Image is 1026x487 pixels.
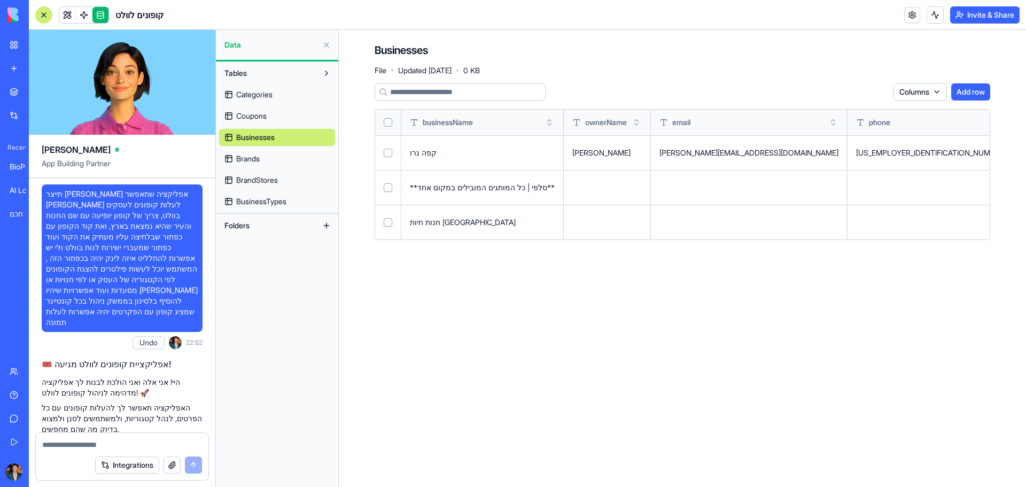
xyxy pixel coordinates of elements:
a: BrandStores [219,172,335,189]
div: [PERSON_NAME] [572,148,642,158]
div: קפה נרו [410,148,555,158]
div: [PERSON_NAME][EMAIL_ADDRESS][DOMAIN_NAME] [659,148,838,158]
span: Brands [236,153,260,164]
span: · [391,62,394,79]
button: Toggle sort [828,117,838,128]
button: Select all [384,118,392,127]
img: logo [7,7,74,22]
div: **סלפי | כל המותגים המובילים במקום אחד** [410,182,555,193]
p: האפליקציה תאפשר לך להעלות קופונים עם כל הפרטים, לנהל קטגוריות, ולמשתמשים לסנן ולמצוא בדיוק מה שהם... [42,403,203,435]
span: File [375,65,386,76]
span: BrandStores [236,175,278,185]
span: תייצר [PERSON_NAME] אפליקציה שתאפשר [PERSON_NAME] לעלות קופונים לעסקים בוולט, צריך של קופון יופיע... [46,189,198,328]
h4: Businesses [375,43,428,58]
div: מחולל תיאורי מוצרים חכם [10,208,40,219]
span: Businesses [236,132,275,143]
span: Tables [224,68,247,79]
img: ACg8ocKImB3NmhjzizlkhQX-yPY2fZynwA8pJER7EWVqjn6AvKs_a422YA=s96-c [169,336,182,349]
p: היי! אני אלה ואני הולכת לבנות לך אפליקציה מדהימה לניהול קופונים לוולט! 🚀 [42,377,203,398]
button: Add row [951,83,990,101]
h2: 🎟️ אפליקציית קופונים לוולט מגיעה! [42,358,203,370]
div: חנות חיות [GEOGRAPHIC_DATA] [410,217,555,228]
span: 0 KB [463,65,480,76]
a: Coupons [219,107,335,125]
button: Select row [384,183,392,192]
span: קופונים לוולט [115,9,164,21]
span: Folders [224,220,250,231]
button: Undo [133,336,165,349]
span: Categories [236,89,273,100]
a: BusinessTypes [219,193,335,210]
span: · [456,62,459,79]
button: Tables [219,65,318,82]
span: email [672,117,690,128]
a: Brands [219,150,335,167]
span: Recent [3,143,26,152]
button: Toggle sort [631,117,642,128]
div: BioPet Product Scanner [10,161,40,172]
button: Select row [384,149,392,157]
span: ownerName [585,117,627,128]
span: App Building Partner [42,158,203,177]
button: Columns [893,83,947,101]
a: Categories [219,86,335,103]
span: Data [224,40,318,50]
a: Businesses [219,129,335,146]
button: Folders [219,217,318,234]
button: Integrations [95,457,159,474]
span: Coupons [236,111,267,121]
a: מחולל תיאורי מוצרים חכם [3,203,46,225]
span: 22:52 [186,338,203,347]
button: Select row [384,218,392,227]
button: Toggle sort [544,117,555,128]
img: ACg8ocKImB3NmhjzizlkhQX-yPY2fZynwA8pJER7EWVqjn6AvKs_a422YA=s96-c [5,463,22,481]
button: Invite & Share [950,6,1020,24]
span: BusinessTypes [236,196,286,207]
span: [PERSON_NAME] [42,143,111,156]
span: businessName [423,117,473,128]
span: Updated [DATE] [398,65,452,76]
a: AI Logo Generator [3,180,46,201]
a: BioPet Product Scanner [3,156,46,177]
div: [US_EMPLOYER_IDENTIFICATION_NUMBER] [856,148,1006,158]
div: AI Logo Generator [10,185,40,196]
span: phone [869,117,890,128]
